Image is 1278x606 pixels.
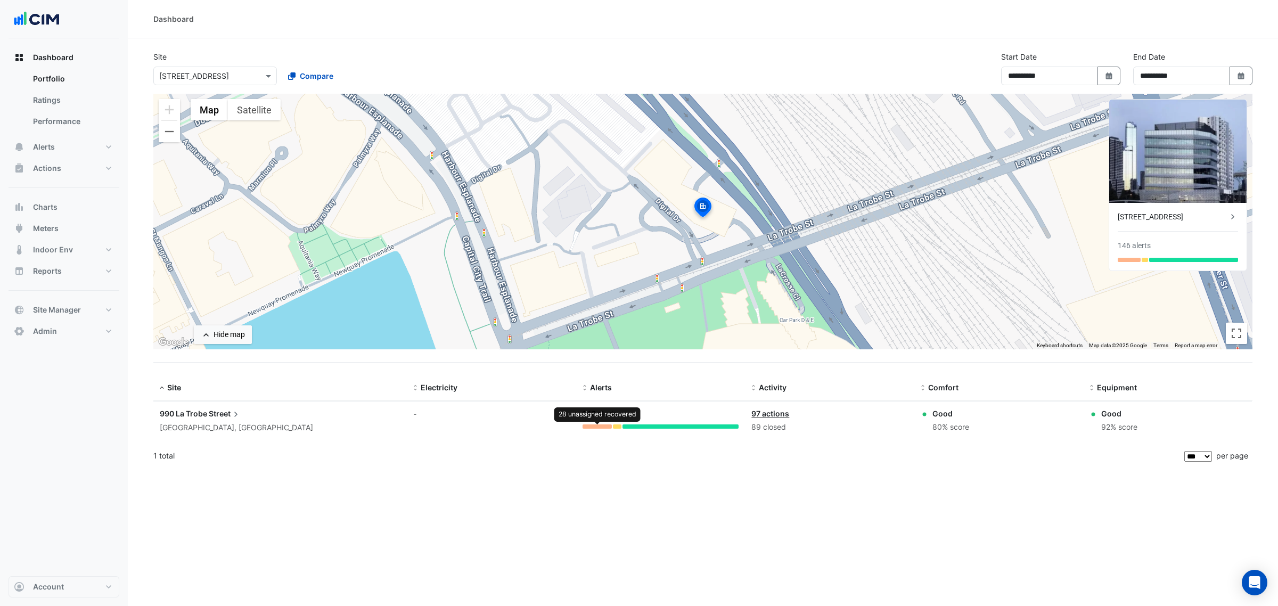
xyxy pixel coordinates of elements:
[33,244,73,255] span: Indoor Env
[583,408,739,420] div: 146 alerts
[9,68,119,136] div: Dashboard
[24,89,119,111] a: Ratings
[751,409,789,418] a: 97 actions
[1097,383,1137,392] span: Equipment
[1216,451,1248,460] span: per page
[194,325,252,344] button: Hide map
[1101,408,1137,419] div: Good
[1133,51,1165,62] label: End Date
[33,582,64,592] span: Account
[14,163,24,174] app-icon: Actions
[759,383,787,392] span: Activity
[9,218,119,239] button: Meters
[281,67,340,85] button: Compare
[1236,71,1246,80] fa-icon: Select Date
[1118,240,1151,251] div: 146 alerts
[1242,570,1267,595] div: Open Intercom Messenger
[691,196,715,222] img: site-pin-selected.svg
[14,142,24,152] app-icon: Alerts
[33,223,59,234] span: Meters
[228,99,281,120] button: Show satellite imagery
[1001,51,1037,62] label: Start Date
[156,335,191,349] a: Open this area in Google Maps (opens a new window)
[14,52,24,63] app-icon: Dashboard
[156,335,191,349] img: Google
[160,409,207,418] span: 990 La Trobe
[554,407,641,421] div: 28 unassigned recovered
[1089,342,1147,348] span: Map data ©2025 Google
[932,408,969,419] div: Good
[928,383,958,392] span: Comfort
[14,326,24,337] app-icon: Admin
[14,244,24,255] app-icon: Indoor Env
[33,202,58,212] span: Charts
[33,266,62,276] span: Reports
[33,142,55,152] span: Alerts
[153,443,1182,469] div: 1 total
[9,47,119,68] button: Dashboard
[1226,323,1247,344] button: Toggle fullscreen view
[153,51,167,62] label: Site
[9,158,119,179] button: Actions
[159,121,180,142] button: Zoom out
[590,383,612,392] span: Alerts
[9,576,119,597] button: Account
[1153,342,1168,348] a: Terms (opens in new tab)
[932,421,969,433] div: 80% score
[167,383,181,392] span: Site
[1175,342,1217,348] a: Report a map error
[214,329,245,340] div: Hide map
[1037,342,1083,349] button: Keyboard shortcuts
[14,266,24,276] app-icon: Reports
[153,13,194,24] div: Dashboard
[33,326,57,337] span: Admin
[9,239,119,260] button: Indoor Env
[1118,211,1227,223] div: [STREET_ADDRESS]
[1101,421,1137,433] div: 92% score
[14,305,24,315] app-icon: Site Manager
[9,196,119,218] button: Charts
[751,421,908,433] div: 89 closed
[9,260,119,282] button: Reports
[159,99,180,120] button: Zoom in
[33,305,81,315] span: Site Manager
[14,223,24,234] app-icon: Meters
[413,408,570,419] div: -
[191,99,228,120] button: Show street map
[1104,71,1114,80] fa-icon: Select Date
[1109,100,1247,203] img: 990 La Trobe Street
[24,111,119,132] a: Performance
[9,299,119,321] button: Site Manager
[300,70,333,81] span: Compare
[209,408,241,420] span: Street
[33,52,73,63] span: Dashboard
[9,321,119,342] button: Admin
[24,68,119,89] a: Portfolio
[9,136,119,158] button: Alerts
[13,9,61,30] img: Company Logo
[14,202,24,212] app-icon: Charts
[33,163,61,174] span: Actions
[160,422,400,434] div: [GEOGRAPHIC_DATA], [GEOGRAPHIC_DATA]
[421,383,457,392] span: Electricity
